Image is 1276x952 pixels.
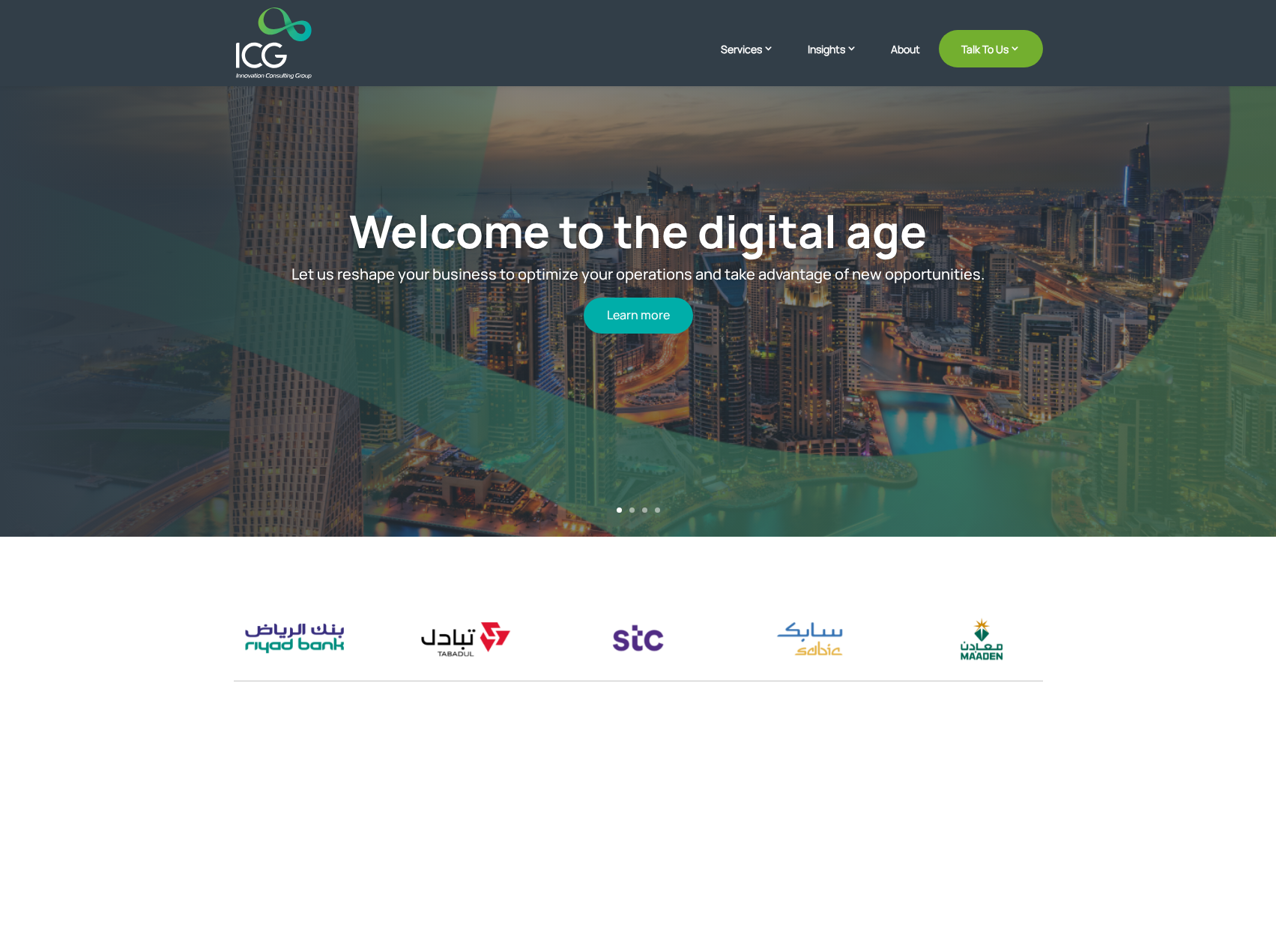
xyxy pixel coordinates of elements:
img: ICG [236,7,312,79]
a: Services [721,41,789,79]
a: About [891,43,920,79]
div: 6 / 17 [405,613,527,664]
a: Welcome to the digital age [349,199,927,261]
img: maaden logo [920,613,1042,664]
img: sabic logo [749,613,871,665]
a: Learn more [584,298,693,333]
div: 7 / 17 [577,613,699,664]
a: 2 [629,507,635,513]
img: stc logo [577,613,699,664]
div: 8 / 17 [749,613,871,665]
a: 1 [617,507,622,513]
a: 4 [655,507,660,513]
div: 9 / 17 [920,613,1042,664]
a: 3 [642,507,647,513]
span: Let us reshape your business to optimize your operations and take advantage of new opportunities. [291,263,985,283]
a: Insights [808,41,872,79]
a: Talk To Us [939,30,1043,67]
img: tabadul logo [405,613,527,664]
iframe: Chat Widget [1201,880,1276,952]
img: riyad bank [233,613,355,664]
div: 5 / 17 [233,613,355,664]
